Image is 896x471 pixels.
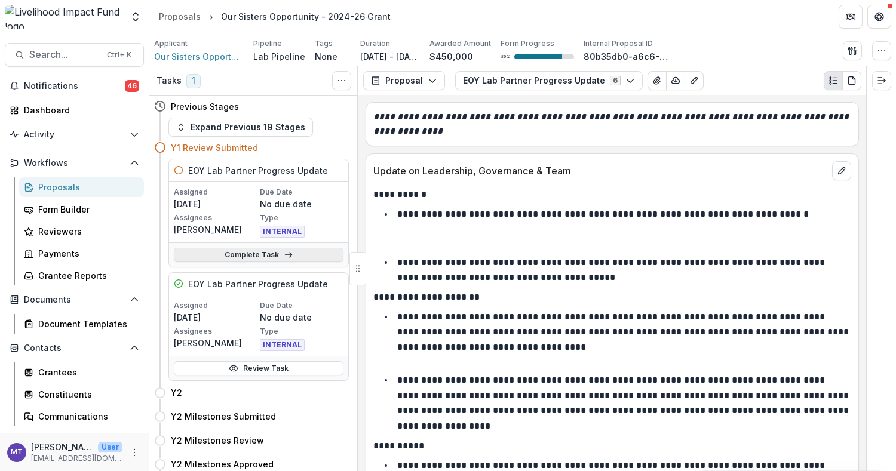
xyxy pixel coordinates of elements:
span: 46 [125,80,139,92]
button: Edit as form [685,71,704,90]
p: Duration [360,38,390,49]
button: Notifications46 [5,76,144,96]
div: Our Sisters Opportunity - 2024-26 Grant [221,10,391,23]
button: Open Documents [5,290,144,309]
button: Partners [839,5,863,29]
p: None [315,50,337,63]
button: Open Activity [5,125,144,144]
h5: EOY Lab Partner Progress Update [188,278,328,290]
p: User [98,442,122,452]
span: Documents [24,295,125,305]
a: Review Task [174,361,343,375]
button: Search... [5,43,144,67]
p: Assigned [174,300,257,311]
button: Plaintext view [824,71,843,90]
div: Reviewers [38,225,134,238]
a: Grantee Reports [19,266,144,285]
p: Form Progress [501,38,554,49]
span: Activity [24,130,125,140]
nav: breadcrumb [154,8,395,25]
p: [DATE] - [DATE] [360,50,420,63]
div: Payments [38,247,134,260]
a: Reviewers [19,221,144,241]
p: Pipeline [253,38,282,49]
button: Expand right [872,71,891,90]
span: Notifications [24,81,125,91]
p: Assignees [174,326,257,337]
span: Workflows [24,158,125,168]
button: Open entity switcher [127,5,144,29]
p: [EMAIL_ADDRESS][DOMAIN_NAME] [31,453,122,464]
button: Expand Previous 19 Stages [168,118,313,137]
a: Proposals [154,8,205,25]
div: Communications [38,410,134,423]
p: Applicant [154,38,188,49]
p: [PERSON_NAME] [174,337,257,349]
div: Proposals [159,10,201,23]
span: INTERNAL [260,339,305,351]
h4: Y1 Review Submitted [171,141,258,154]
div: Ctrl + K [105,48,134,61]
button: View Attached Files [648,71,667,90]
p: Assignees [174,213,257,223]
h5: EOY Lab Partner Progress Update [188,164,328,177]
h3: Tasks [157,76,182,86]
p: [PERSON_NAME] [31,441,93,453]
p: No due date [260,198,343,210]
p: [PERSON_NAME] [174,223,257,236]
a: Proposals [19,177,144,197]
a: Our Sisters Opportunity - OSO [154,50,244,63]
p: Awarded Amount [429,38,491,49]
h4: Previous Stages [171,100,239,113]
p: Internal Proposal ID [584,38,653,49]
p: Due Date [260,187,343,198]
p: [DATE] [174,311,257,324]
div: Proposals [38,181,134,193]
p: No due date [260,311,343,324]
p: Tags [315,38,333,49]
p: Update on Leadership, Governance & Team [373,164,827,178]
a: Form Builder [19,199,144,219]
a: Grantees [19,362,144,382]
div: Document Templates [38,318,134,330]
button: Get Help [867,5,891,29]
span: Contacts [24,343,125,353]
button: edit [832,161,851,180]
span: 1 [186,74,201,88]
p: Due Date [260,300,343,311]
h4: Y2 Milestones Submitted [171,410,276,423]
p: 80 % [501,53,510,61]
p: Assigned [174,187,257,198]
p: 80b35db0-a6c6-4dd5-a973-cc2c5a3e95f9 [584,50,673,63]
a: Document Templates [19,314,144,334]
div: Form Builder [38,203,134,216]
div: Grantees [38,366,134,378]
a: Communications [19,407,144,426]
button: Open Contacts [5,338,144,358]
h4: Y2 Milestones Review [171,434,264,447]
p: Type [260,213,343,223]
div: Muthoni Thuo [11,448,23,456]
h4: Y2 [171,386,182,399]
p: [DATE] [174,198,257,210]
button: Open Data & Reporting [5,431,144,450]
p: $450,000 [429,50,473,63]
div: Dashboard [24,104,134,116]
p: Type [260,326,343,337]
h4: Y2 Milestones Approved [171,458,274,470]
a: Payments [19,244,144,263]
button: Open Workflows [5,153,144,173]
div: Constituents [38,388,134,401]
a: Complete Task [174,248,343,262]
span: Search... [29,49,100,60]
button: Toggle View Cancelled Tasks [332,71,351,90]
div: Grantee Reports [38,269,134,282]
p: Lab Pipeline [253,50,305,63]
a: Dashboard [5,100,144,120]
img: Livelihood Impact Fund logo [5,5,122,29]
span: INTERNAL [260,226,305,238]
button: EOY Lab Partner Progress Update6 [455,71,643,90]
button: More [127,445,142,460]
button: Proposal [363,71,445,90]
